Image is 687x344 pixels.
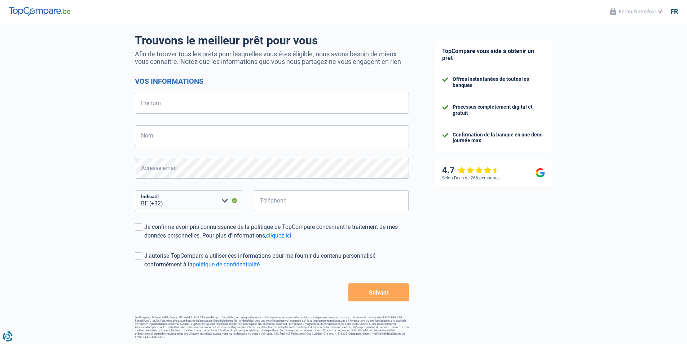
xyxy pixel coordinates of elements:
div: Selon l’avis de 266 personnes [442,175,499,180]
div: Offres instantanées de toutes les banques [453,76,545,88]
div: TopCompare vous aide à obtenir un prêt [435,40,552,69]
a: politique de confidentialité [193,261,260,268]
div: fr [670,8,678,16]
h1: Trouvons le meilleur prêt pour vous [135,34,409,47]
div: Je confirme avoir pris connaissance de la politique de TopCompare concernant le traitement de mes... [144,223,409,240]
input: 401020304 [254,190,409,211]
h2: Vos informations [135,77,409,86]
footer: LorEmipsum Dolorsi AME, Con ad Elitsedd 2, 9431 Eiusm-Tempor, inc utlabor etd magnaaliq eni admin... [135,316,409,339]
a: cliquez ici [266,232,291,239]
img: TopCompare Logo [9,7,70,16]
button: Formulaire sécurisé [606,5,667,17]
p: Afin de trouver tous les prêts pour lesquelles vous êtes éligible, nous avons besoin de mieux vou... [135,50,409,65]
div: 4.7 [442,165,500,175]
div: Processus complètement digital et gratuit [453,104,545,116]
div: J'autorise TopCompare à utiliser ces informations pour me fournir du contenu personnalisé conform... [144,252,409,269]
div: Confirmation de la banque en une demi-journée max [453,132,545,144]
button: Suivant [348,283,409,301]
